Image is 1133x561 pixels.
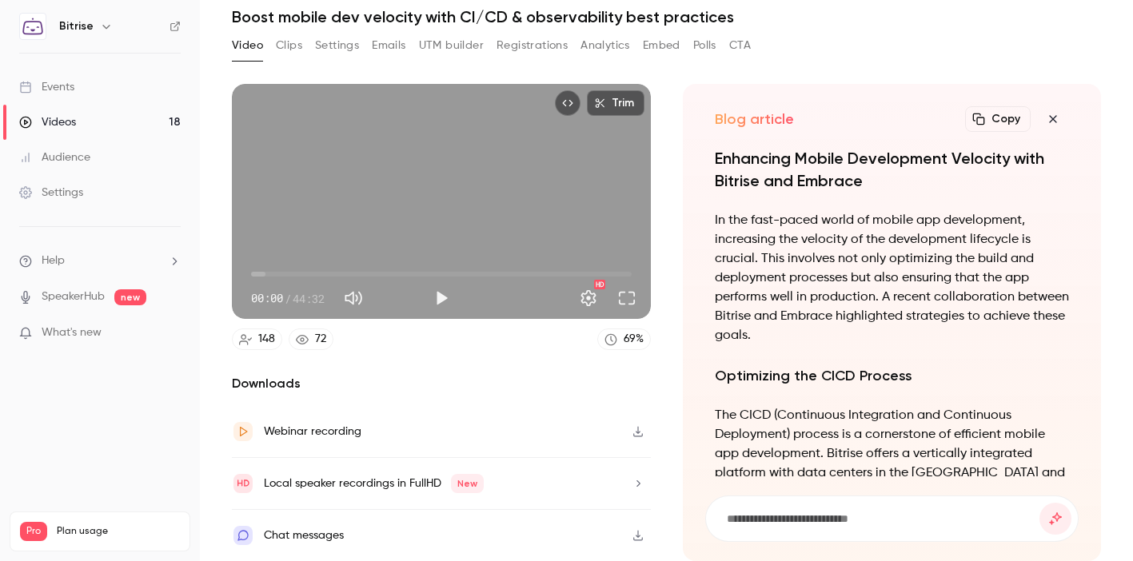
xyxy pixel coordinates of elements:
[264,422,361,441] div: Webinar recording
[643,33,680,58] button: Embed
[715,364,1070,387] h2: Optimizing the CICD Process
[497,33,568,58] button: Registrations
[337,282,369,314] button: Mute
[419,33,484,58] button: UTM builder
[693,33,716,58] button: Polls
[372,33,405,58] button: Emails
[289,328,333,350] a: 72
[315,331,326,348] div: 72
[611,282,643,314] button: Full screen
[232,374,651,393] h2: Downloads
[729,33,751,58] button: CTA
[57,525,180,538] span: Plan usage
[19,79,74,95] div: Events
[264,526,344,545] div: Chat messages
[580,33,630,58] button: Analytics
[162,326,181,340] iframe: Noticeable Trigger
[264,474,484,493] div: Local speaker recordings in FullHD
[19,149,90,165] div: Audience
[19,114,76,130] div: Videos
[555,90,580,116] button: Embed video
[715,109,794,129] h2: Blog article
[293,290,325,307] span: 44:32
[114,289,146,305] span: new
[597,328,651,350] a: 69%
[315,33,359,58] button: Settings
[715,211,1070,345] p: In the fast-paced world of mobile app development, increasing the velocity of the development lif...
[451,474,484,493] span: New
[715,406,1070,540] p: The CICD (Continuous Integration and Continuous Deployment) process is a cornerstone of efficient...
[258,331,275,348] div: 148
[20,522,47,541] span: Pro
[42,324,102,341] span: What's new
[965,106,1031,132] button: Copy
[285,290,291,307] span: /
[251,290,283,307] span: 00:00
[59,18,94,34] h6: Bitrise
[624,331,644,348] div: 69 %
[19,185,83,201] div: Settings
[251,290,325,307] div: 00:00
[232,33,263,58] button: Video
[594,280,605,289] div: HD
[42,253,65,269] span: Help
[232,7,1101,26] h1: Boost mobile dev velocity with CI/CD & observability best practices
[20,14,46,39] img: Bitrise
[42,288,105,305] a: SpeakerHub
[19,253,181,269] li: help-dropdown-opener
[276,33,302,58] button: Clips
[715,147,1070,192] h1: Enhancing Mobile Development Velocity with Bitrise and Embrace
[232,328,282,350] a: 148
[572,282,604,314] button: Settings
[587,90,644,116] button: Trim
[425,282,457,314] button: Play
